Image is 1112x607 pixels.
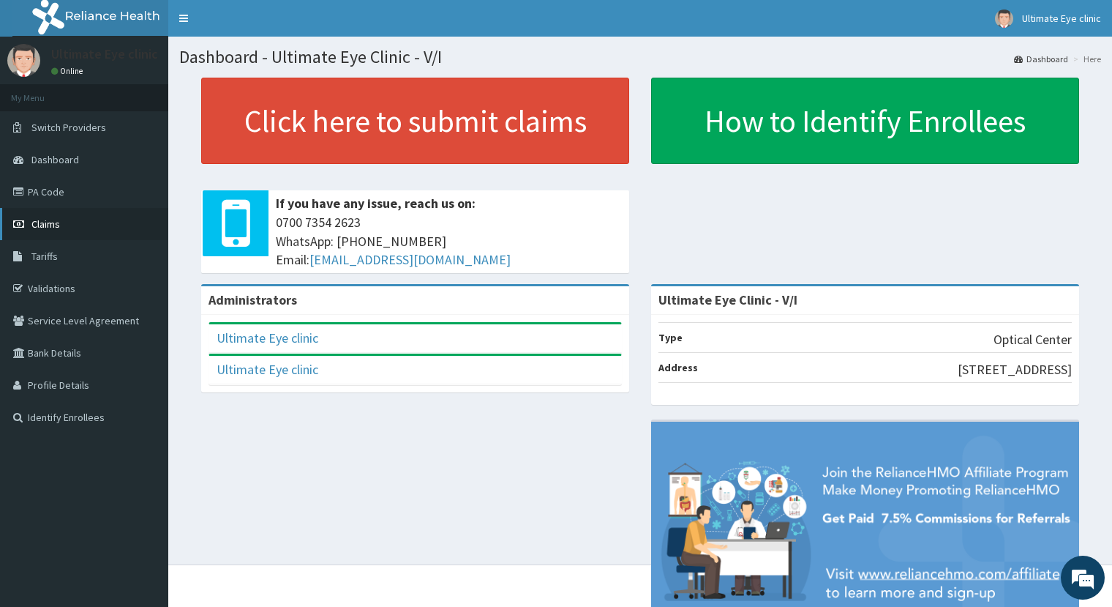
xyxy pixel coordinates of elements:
span: Tariffs [31,250,58,263]
span: Dashboard [31,153,79,166]
a: Dashboard [1014,53,1068,65]
p: Optical Center [993,330,1072,349]
a: Ultimate Eye clinic [217,361,318,378]
b: If you have any issue, reach us on: [276,195,476,212]
b: Address [658,361,698,374]
h1: Dashboard - Ultimate Eye Clinic - V/I [179,48,1101,67]
a: Ultimate Eye clinic [217,329,318,346]
span: Switch Providers [31,121,106,134]
a: [EMAIL_ADDRESS][DOMAIN_NAME] [309,251,511,268]
span: 0700 7354 2623 WhatsApp: [PHONE_NUMBER] Email: [276,213,622,269]
img: User Image [7,44,40,77]
li: Here [1070,53,1101,65]
p: Ultimate Eye clinic [51,48,158,61]
a: How to Identify Enrollees [651,78,1079,164]
img: User Image [995,10,1013,28]
p: [STREET_ADDRESS] [958,360,1072,379]
span: Ultimate Eye clinic [1022,12,1101,25]
b: Administrators [209,291,297,308]
a: Click here to submit claims [201,78,629,164]
strong: Ultimate Eye Clinic - V/I [658,291,797,308]
span: Claims [31,217,60,231]
b: Type [658,331,683,344]
a: Online [51,66,86,76]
